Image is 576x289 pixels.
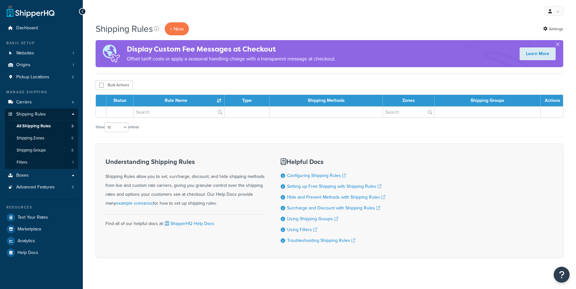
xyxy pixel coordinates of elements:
[71,136,74,141] span: 5
[17,136,44,141] span: Shipping Zones
[5,132,78,144] a: Shipping Zones 5
[106,95,133,106] th: Status
[16,112,46,117] span: Shipping Rules
[96,80,133,90] button: Bulk Actions
[225,95,270,106] th: Type
[73,51,74,56] span: 1
[435,95,541,106] th: Shipping Groups
[5,181,78,193] a: Advanced Features 3
[133,107,224,117] input: Search
[5,223,78,235] a: Marketplace
[16,100,32,105] span: Carriers
[17,123,51,129] span: All Shipping Rules
[5,235,78,247] a: Analytics
[18,215,48,220] span: Test Your Rates
[164,220,214,227] a: ShipperHQ Help Docs
[5,59,78,71] li: Origins
[17,148,46,153] span: Shipping Groups
[127,44,336,54] h4: Display Custom Fee Messages at Checkout
[105,158,265,208] div: Shipping Rules allow you to set, surcharge, discount, and hide shipping methods from live and cus...
[5,170,78,181] a: Boxes
[5,120,78,132] a: All Shipping Rules 3
[116,200,153,207] a: example scenarios
[18,238,35,244] span: Analytics
[520,47,556,60] a: Learn More
[5,205,78,210] div: Resources
[96,123,139,132] label: Show entries
[383,95,435,106] th: Zones
[5,109,78,120] a: Shipping Rules
[5,181,78,193] li: Advanced Features
[5,47,78,59] li: Websites
[96,23,153,35] h1: Shipping Rules
[104,123,128,132] select: Showentries
[16,51,34,56] span: Websites
[18,250,38,256] span: Help Docs
[16,173,29,178] span: Boxes
[71,123,74,129] span: 3
[5,96,78,108] a: Carriers 4
[541,95,563,106] th: Actions
[543,25,563,33] a: Settings
[383,107,434,117] input: Search
[5,157,78,168] li: Filters
[165,22,189,35] p: + New
[287,205,380,211] a: Surcharge and Discount with Shipping Rules
[5,40,78,46] div: Basic Setup
[72,100,74,105] span: 4
[287,172,346,179] a: Configuring Shipping Rules
[287,215,338,222] a: Using Shipping Groups
[16,185,55,190] span: Advanced Features
[5,47,78,59] a: Websites 1
[105,214,265,228] div: Find all of our helpful docs at:
[72,74,74,80] span: 2
[281,158,385,165] h3: Helpful Docs
[5,59,78,71] a: Origins 1
[72,160,74,165] span: 1
[133,95,225,106] th: Rule Name
[5,120,78,132] li: All Shipping Rules
[287,194,385,201] a: Hide and Prevent Methods with Shipping Rules
[16,74,49,80] span: Pickup Locations
[287,226,317,233] a: Using Filters
[18,227,41,232] span: Marketplace
[5,71,78,83] a: Pickup Locations 2
[5,71,78,83] li: Pickup Locations
[287,183,381,190] a: Setting up Free Shipping with Shipping Rules
[5,109,78,169] li: Shipping Rules
[270,95,383,106] th: Shipping Methods
[5,89,78,95] div: Manage Shipping
[5,22,78,34] a: Dashboard
[96,40,127,67] img: duties-banner-06bc72dcb5fe05cb3f9472aba00be2ae8eb53ab6f0d8bb03d382ba314ac3c341.png
[71,148,74,153] span: 8
[554,267,570,283] button: Open Resource Center
[17,160,27,165] span: Filters
[5,96,78,108] li: Carriers
[5,132,78,144] li: Shipping Zones
[5,247,78,258] a: Help Docs
[5,144,78,156] li: Shipping Groups
[127,54,336,63] p: Offset tariff costs or apply a seasonal handling charge with a transparent message at checkout.
[5,212,78,223] a: Test Your Rates
[5,157,78,168] a: Filters 1
[105,158,265,165] h3: Understanding Shipping Rules
[72,185,74,190] span: 3
[16,62,31,68] span: Origins
[7,5,54,18] a: ShipperHQ Home
[5,144,78,156] a: Shipping Groups 8
[16,25,38,31] span: Dashboard
[73,62,74,68] span: 1
[287,237,355,244] a: Troubleshooting Shipping Rules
